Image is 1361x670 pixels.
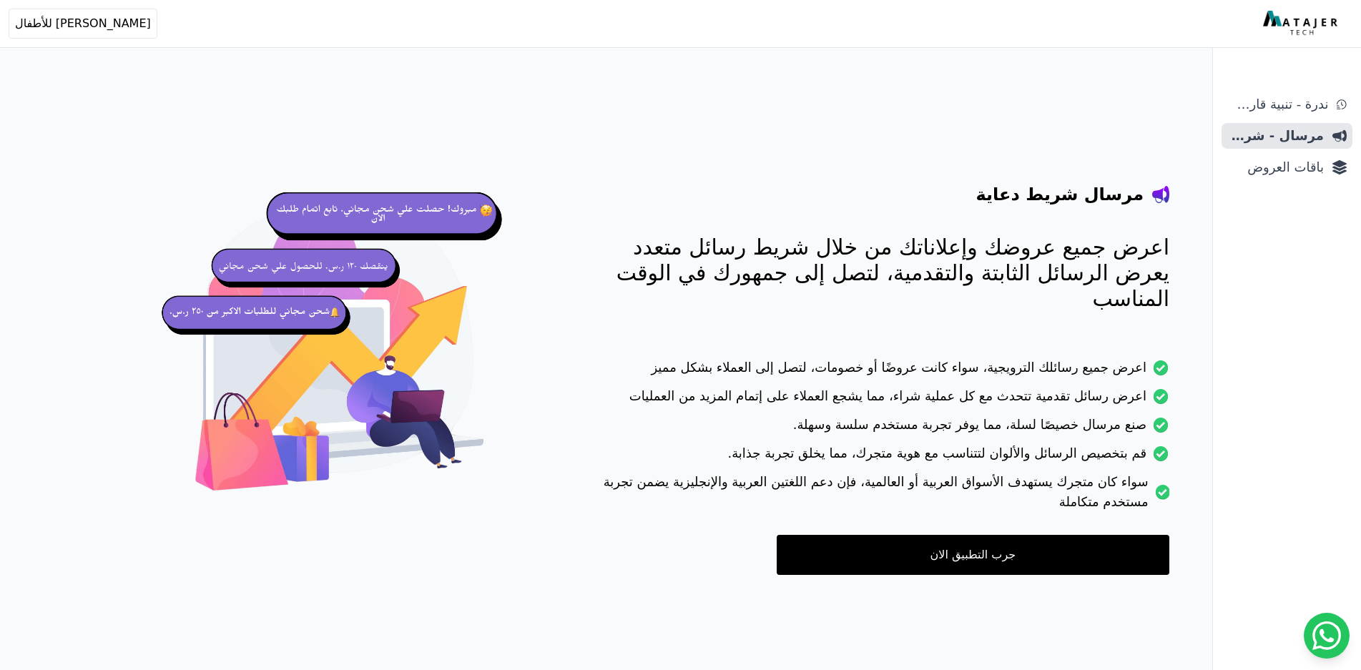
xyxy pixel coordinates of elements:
a: مرسال - شريط دعاية [1222,123,1352,149]
span: [PERSON_NAME] للأطفال [15,15,151,32]
img: hero [157,172,523,538]
p: اعرض جميع عروضك وإعلاناتك من خلال شريط رسائل متعدد يعرض الرسائل الثابتة والتقدمية، لتصل إلى جمهور... [580,235,1169,312]
li: اعرض رسائل تقدمية تتحدث مع كل عملية شراء، مما يشجع العملاء على إتمام المزيد من العمليات [580,386,1169,415]
button: [PERSON_NAME] للأطفال [9,9,157,39]
li: سواء كان متجرك يستهدف الأسواق العربية أو العالمية، فإن دعم اللغتين العربية والإنجليزية يضمن تجربة... [580,472,1169,521]
li: قم بتخصيص الرسائل والألوان لتتناسب مع هوية متجرك، مما يخلق تجربة جذابة. [580,443,1169,472]
h4: مرسال شريط دعاية [976,183,1144,206]
li: اعرض جميع رسائلك الترويجية، سواء كانت عروضًا أو خصومات، لتصل إلى العملاء بشكل مميز [580,358,1169,386]
span: ندرة - تنبية قارب علي النفاذ [1227,94,1328,114]
a: ندرة - تنبية قارب علي النفاذ [1222,92,1352,117]
a: جرب التطبيق الان [777,535,1169,575]
span: باقات العروض [1227,157,1324,177]
img: MatajerTech Logo [1263,11,1341,36]
span: مرسال - شريط دعاية [1227,126,1324,146]
a: باقات العروض [1222,154,1352,180]
li: صنع مرسال خصيصًا لسلة، مما يوفر تجربة مستخدم سلسة وسهلة. [580,415,1169,443]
